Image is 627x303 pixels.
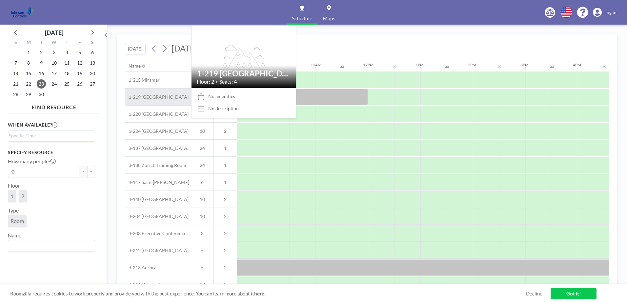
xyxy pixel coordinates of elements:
span: 2 [214,213,237,219]
span: Thursday, September 4, 2025 [62,48,71,57]
label: Type [8,207,19,214]
label: Floor [8,182,20,189]
span: No amenities [208,93,235,99]
span: 2 [214,282,237,288]
div: T [35,39,48,47]
span: 6 [191,179,213,185]
span: 1 [214,162,237,168]
span: 2 [21,193,24,199]
span: Friday, September 12, 2025 [75,58,84,68]
span: Wednesday, September 3, 2025 [50,48,59,57]
span: Wednesday, September 24, 2025 [50,79,59,89]
span: 4-117 Saint [PERSON_NAME] [125,179,189,185]
span: Sunday, September 14, 2025 [11,69,20,78]
label: How many people? [8,158,56,165]
span: Monday, September 1, 2025 [24,48,33,57]
span: 2 [214,231,237,236]
span: 8 [191,231,213,236]
span: 1-219 [GEOGRAPHIC_DATA] [125,94,189,100]
span: Saturday, September 6, 2025 [88,48,97,57]
span: Monday, September 15, 2025 [24,69,33,78]
div: 11AM [311,62,321,67]
span: Room [10,218,24,224]
span: 10 [191,196,213,202]
div: 12PM [363,62,374,67]
span: Sunday, September 7, 2025 [11,58,20,68]
span: 1-215 Miramar [125,77,160,83]
span: Thursday, September 25, 2025 [62,79,71,89]
div: No description [208,106,239,111]
h3: Specify resource [8,150,95,155]
span: Monday, September 22, 2025 [24,79,33,89]
div: Name [129,63,141,69]
span: Friday, September 26, 2025 [75,79,84,89]
span: 10 [191,128,213,134]
div: Search for option [8,131,95,141]
span: 4-140 [GEOGRAPHIC_DATA] [125,196,189,202]
label: Name [8,232,21,239]
span: Thursday, September 11, 2025 [62,58,71,68]
span: 4-213 Aurora [125,265,156,271]
div: S [10,39,22,47]
div: Search for option [8,240,95,252]
span: 24 [191,162,213,168]
div: 2PM [468,62,476,67]
span: Tuesday, September 2, 2025 [37,48,46,57]
div: 30 [602,65,606,69]
span: Maps [323,16,335,21]
span: 4-216 Hayward [125,282,160,288]
span: 1-224 [GEOGRAPHIC_DATA] [125,128,189,134]
span: Seats: 4 [219,78,237,85]
span: Wednesday, September 17, 2025 [50,69,59,78]
a: Log in [593,8,617,17]
button: + [87,166,95,177]
div: 1PM [415,62,424,67]
span: Saturday, September 20, 2025 [88,69,97,78]
a: Decline [526,291,542,297]
span: 2 [214,128,237,134]
span: Saturday, September 27, 2025 [88,79,97,89]
span: 1-220 [GEOGRAPHIC_DATA] [125,111,189,117]
h4: FIND RESOURCE [8,101,100,111]
span: [DATE] [172,43,197,53]
span: 1 [10,193,13,199]
span: Log in [604,10,617,15]
span: Floor: 2 [197,78,214,85]
div: [DATE] [45,28,63,37]
input: Search for option [9,242,91,250]
div: T [60,39,73,47]
div: 30 [393,65,396,69]
button: - [79,166,87,177]
span: 24 [191,145,213,151]
a: here. [254,291,265,296]
span: 2 [214,248,237,253]
span: 4-212 [GEOGRAPHIC_DATA] [125,248,189,253]
span: Wednesday, September 10, 2025 [50,58,59,68]
div: 4PM [573,62,581,67]
span: Tuesday, September 23, 2025 [37,79,46,89]
div: 30 [497,65,501,69]
div: S [86,39,99,47]
div: W [48,39,61,47]
div: 30 [445,65,449,69]
span: 12 [191,282,213,288]
span: 5 [191,265,213,271]
span: 1 [214,145,237,151]
span: 2 [214,265,237,271]
span: Saturday, September 13, 2025 [88,58,97,68]
div: 3PM [520,62,529,67]
span: 3-137 [GEOGRAPHIC_DATA] Training Room [125,145,191,151]
span: 3-138 Zurich Training Room [125,162,186,168]
span: Friday, September 5, 2025 [75,48,84,57]
span: Roomzilla requires cookies to work properly and provide you with the best experience. You can lea... [10,291,526,297]
button: [DATE] [125,43,146,54]
img: organization-logo [10,6,34,19]
span: Sunday, September 28, 2025 [11,90,20,99]
span: Monday, September 29, 2025 [24,90,33,99]
span: Monday, September 8, 2025 [24,58,33,68]
span: Tuesday, September 16, 2025 [37,69,46,78]
span: 4-208 Executive Conference Room [125,231,191,236]
div: 30 [340,65,344,69]
div: M [22,39,35,47]
span: Sunday, September 21, 2025 [11,79,20,89]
